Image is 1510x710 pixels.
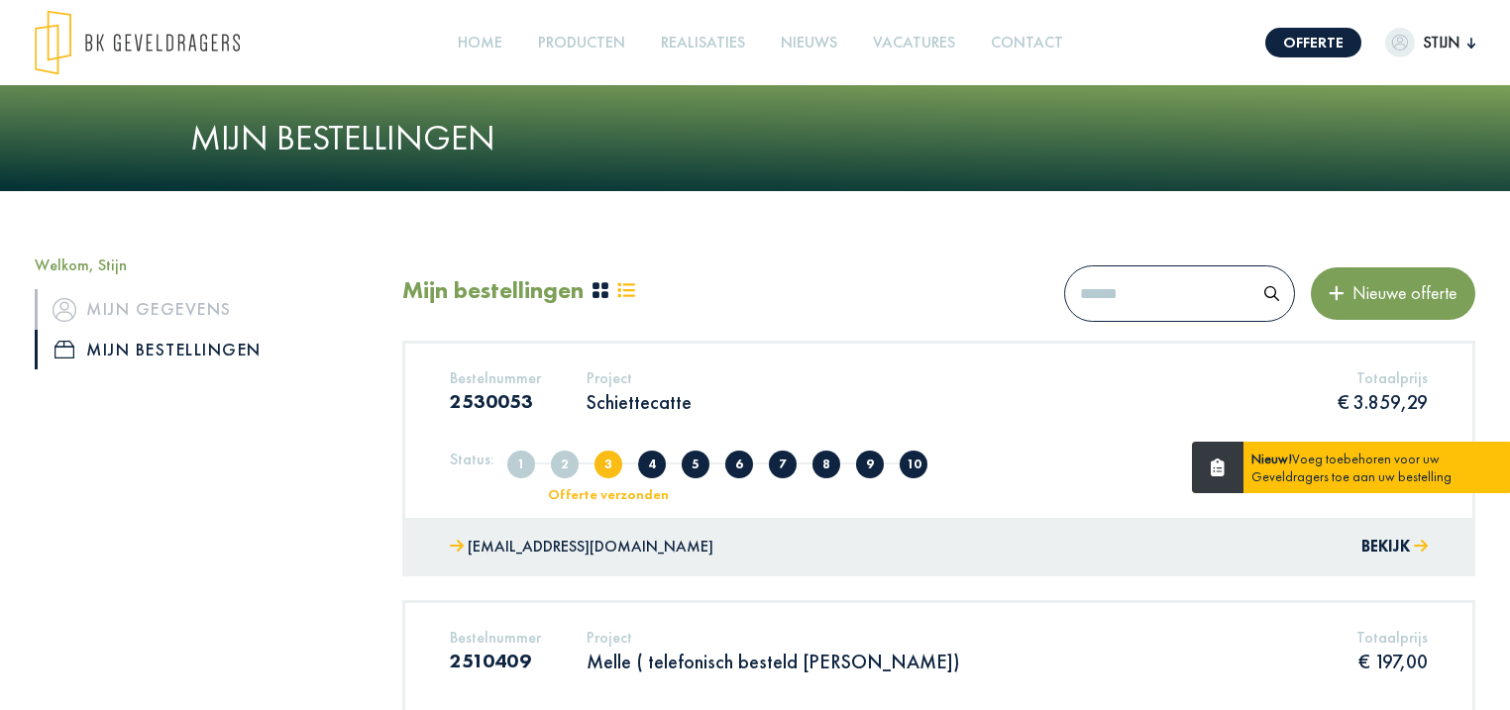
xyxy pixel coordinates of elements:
[638,451,666,478] span: Offerte in overleg
[450,533,713,561] a: [EMAIL_ADDRESS][DOMAIN_NAME]
[1265,28,1361,57] a: Offerte
[587,389,692,415] p: Schiettecatte
[856,451,884,478] span: Klaar voor levering/afhaling
[773,21,845,65] a: Nieuws
[900,451,927,478] span: Geleverd/afgehaald
[653,21,753,65] a: Realisaties
[450,21,510,65] a: Home
[450,649,541,672] h3: 2510409
[35,330,373,369] a: iconMijn bestellingen
[450,450,494,468] h5: Status:
[1385,28,1475,57] button: Stijn
[1338,368,1428,387] h5: Totaalprijs
[1338,389,1428,415] p: € 3.859,29
[865,21,963,65] a: Vacatures
[983,21,1071,65] a: Contact
[725,451,753,478] span: Offerte goedgekeurd
[1311,267,1475,319] button: Nieuwe offerte
[1345,281,1457,304] span: Nieuwe offerte
[54,341,74,358] img: icon
[35,255,373,274] h5: Welkom, Stijn
[450,389,541,413] h3: 2530053
[35,10,240,75] img: logo
[587,368,692,387] h5: Project
[190,117,1320,159] h1: Mijn bestellingen
[1251,450,1292,467] strong: Nieuw!
[1361,533,1428,561] button: Bekijk
[1356,628,1428,647] h5: Totaalprijs
[682,451,709,478] span: Offerte afgekeurd
[769,451,797,478] span: In productie
[587,649,960,674] p: Melle ( telefonisch besteld [PERSON_NAME])
[507,451,535,478] span: Aangemaakt
[35,289,373,329] a: iconMijn gegevens
[594,451,622,478] span: Offerte verzonden
[812,451,840,478] span: In nabehandeling
[450,368,541,387] h5: Bestelnummer
[530,21,633,65] a: Producten
[402,276,584,305] h2: Mijn bestellingen
[551,451,579,478] span: Volledig
[1385,28,1415,57] img: dummypic.png
[1415,31,1467,54] span: Stijn
[1356,649,1428,674] p: € 197,00
[587,628,960,647] h5: Project
[53,298,76,322] img: icon
[1264,286,1279,301] img: search.svg
[450,628,541,647] h5: Bestelnummer
[527,487,691,501] div: Offerte verzonden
